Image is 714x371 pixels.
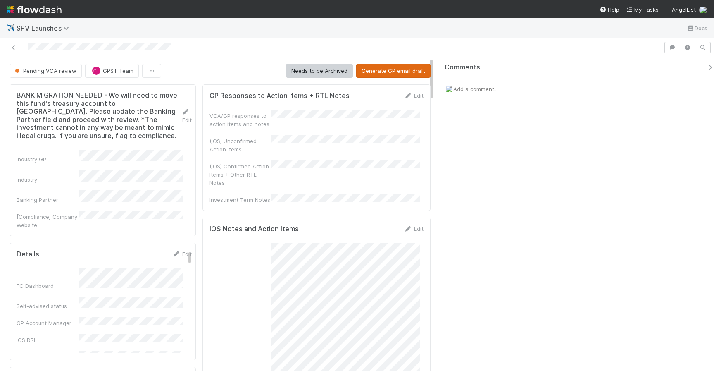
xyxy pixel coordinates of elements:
[404,225,424,232] a: Edit
[209,225,299,233] h5: IOS Notes and Action Items
[85,64,139,78] button: GTGPST Team
[445,63,480,72] span: Comments
[209,112,271,128] div: VCA/GP responses to action items and notes
[17,196,79,204] div: Banking Partner
[103,67,133,74] span: GPST Team
[7,24,15,31] span: ✈️
[172,251,192,257] a: Edit
[17,175,79,184] div: Industry
[17,213,79,229] div: [Compliance] Company Website
[17,319,79,327] div: GP Account Manager
[209,162,271,187] div: (IOS) Confirmed Action Items + Other RTL Notes
[626,5,659,14] a: My Tasks
[17,302,79,310] div: Self-advised status
[17,250,39,259] h5: Details
[356,64,431,78] button: Generate GP email draft
[17,155,79,163] div: Industry GPT
[404,92,424,99] a: Edit
[182,108,192,123] a: Edit
[93,69,99,73] span: GT
[209,196,271,204] div: Investment Term Notes
[209,137,271,153] div: (IOS) Unconfirmed Action Items
[7,2,62,17] img: logo-inverted-e16ddd16eac7371096b0.svg
[672,6,696,13] span: AngelList
[453,86,498,92] span: Add a comment...
[699,6,707,14] img: avatar_ac990a78-52d7-40f8-b1fe-cbbd1cda261e.png
[626,6,659,13] span: My Tasks
[286,64,353,78] button: Needs to be Archived
[17,282,79,290] div: FC Dashboard
[686,23,707,33] a: Docs
[92,67,100,75] div: GPST Team
[445,85,453,93] img: avatar_ac990a78-52d7-40f8-b1fe-cbbd1cda261e.png
[17,24,73,32] span: SPV Launches
[17,336,79,344] div: IOS DRI
[17,353,79,361] div: Ready to Launch DRI
[209,92,350,100] h5: GP Responses to Action Items + RTL Notes
[17,91,182,140] h5: BANK MIGRATION NEEDED - We will need to move this fund's treasury account to [GEOGRAPHIC_DATA]. P...
[600,5,619,14] div: Help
